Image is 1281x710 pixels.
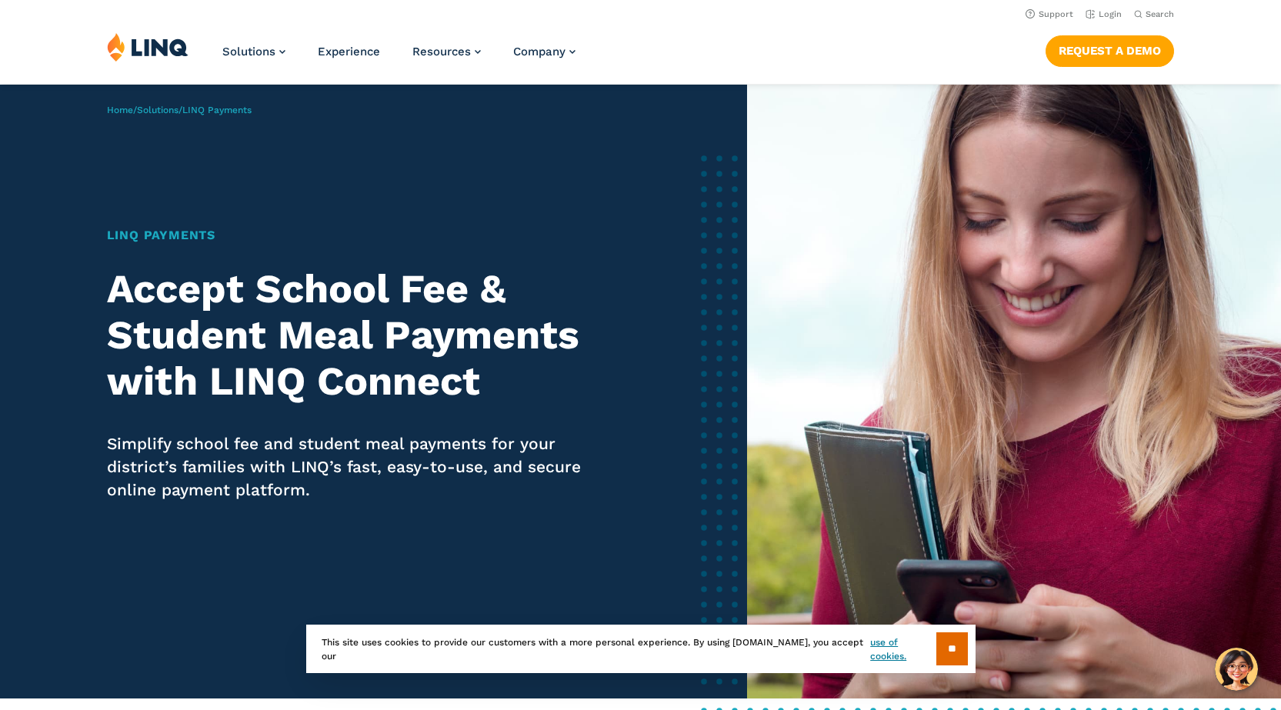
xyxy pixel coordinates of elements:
a: Resources [412,45,481,58]
a: Solutions [137,105,178,115]
span: Resources [412,45,471,58]
a: Solutions [222,45,285,58]
p: Simplify school fee and student meal payments for your district’s families with LINQ’s fast, easy... [107,432,612,502]
button: Open Search Bar [1134,8,1174,20]
nav: Primary Navigation [222,32,575,83]
span: Search [1146,9,1174,19]
a: Request a Demo [1046,35,1174,66]
nav: Button Navigation [1046,32,1174,66]
img: LINQ | K‑12 Software [107,32,188,62]
h2: Accept School Fee & Student Meal Payments with LINQ Connect [107,266,612,404]
span: LINQ Payments [182,105,252,115]
a: Experience [318,45,380,58]
a: Support [1026,9,1073,19]
h1: LINQ Payments [107,226,612,245]
img: LINQ Payments [747,85,1281,698]
span: Company [513,45,565,58]
a: Login [1086,9,1122,19]
a: use of cookies. [870,635,936,663]
span: Solutions [222,45,275,58]
a: Company [513,45,575,58]
span: / / [107,105,252,115]
a: Home [107,105,133,115]
button: Hello, have a question? Let’s chat. [1215,648,1258,691]
div: This site uses cookies to provide our customers with a more personal experience. By using [DOMAIN... [306,625,976,673]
